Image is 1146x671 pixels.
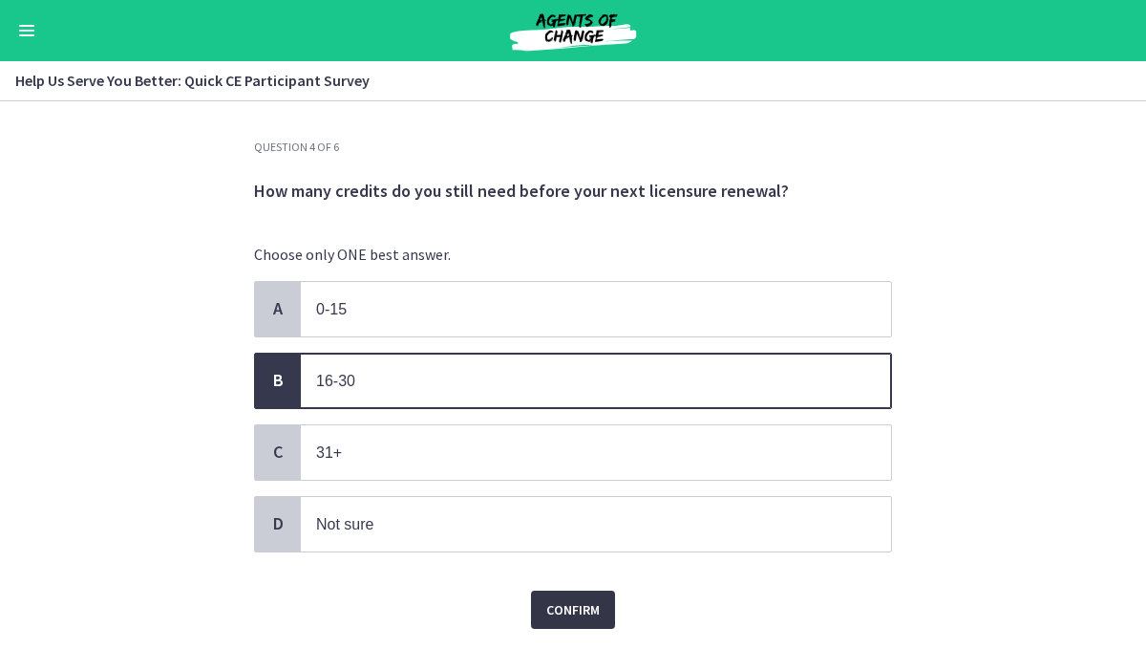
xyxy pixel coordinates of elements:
button: Confirm [531,591,615,629]
p: Choose only ONE best answer. [254,243,892,266]
h3: Help Us Serve You Better: Quick CE Participant Survey [15,69,1108,92]
img: Agents of Change [458,8,688,54]
span: Not sure [316,516,373,532]
span: B [266,369,289,392]
span: 31+ [316,444,342,461]
span: 0-15 [316,301,347,317]
span: D [266,512,289,535]
span: A [266,297,289,320]
button: Enable menu [15,19,38,42]
h3: Question 4 of 6 [254,140,892,155]
span: How many credits do you still need before your next licensure renewal? [254,180,789,202]
span: 16-30 [316,373,355,389]
span: Confirm [546,598,600,621]
span: C [266,441,289,464]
